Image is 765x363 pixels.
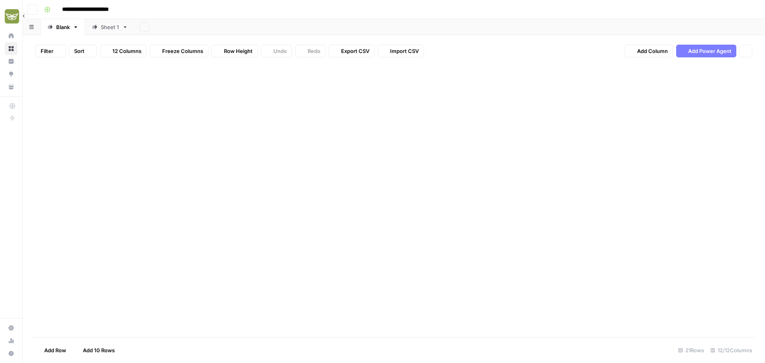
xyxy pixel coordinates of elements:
[625,45,673,57] button: Add Column
[308,47,320,55] span: Redo
[707,344,755,357] div: 12/12 Columns
[675,344,707,357] div: 21 Rows
[5,347,18,360] button: Help + Support
[56,23,70,31] div: Blank
[5,42,18,55] a: Browse
[71,344,120,357] button: Add 10 Rows
[676,45,736,57] button: Add Power Agent
[85,19,135,35] a: Sheet 1
[273,47,287,55] span: Undo
[41,19,85,35] a: Blank
[112,47,141,55] span: 12 Columns
[5,68,18,80] a: Opportunities
[69,45,97,57] button: Sort
[150,45,208,57] button: Freeze Columns
[261,45,292,57] button: Undo
[5,9,19,24] img: Evergreen Media Logo
[41,47,53,55] span: Filter
[224,47,253,55] span: Row Height
[44,346,66,354] span: Add Row
[5,334,18,347] a: Usage
[341,47,369,55] span: Export CSV
[5,55,18,68] a: Insights
[5,80,18,93] a: Your Data
[83,346,115,354] span: Add 10 Rows
[101,23,119,31] div: Sheet 1
[5,6,18,26] button: Workspace: Evergreen Media
[378,45,424,57] button: Import CSV
[688,47,732,55] span: Add Power Agent
[637,47,668,55] span: Add Column
[5,322,18,334] a: Settings
[32,344,71,357] button: Add Row
[5,29,18,42] a: Home
[329,45,375,57] button: Export CSV
[212,45,258,57] button: Row Height
[162,47,203,55] span: Freeze Columns
[74,47,84,55] span: Sort
[35,45,66,57] button: Filter
[295,45,326,57] button: Redo
[100,45,147,57] button: 12 Columns
[390,47,419,55] span: Import CSV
